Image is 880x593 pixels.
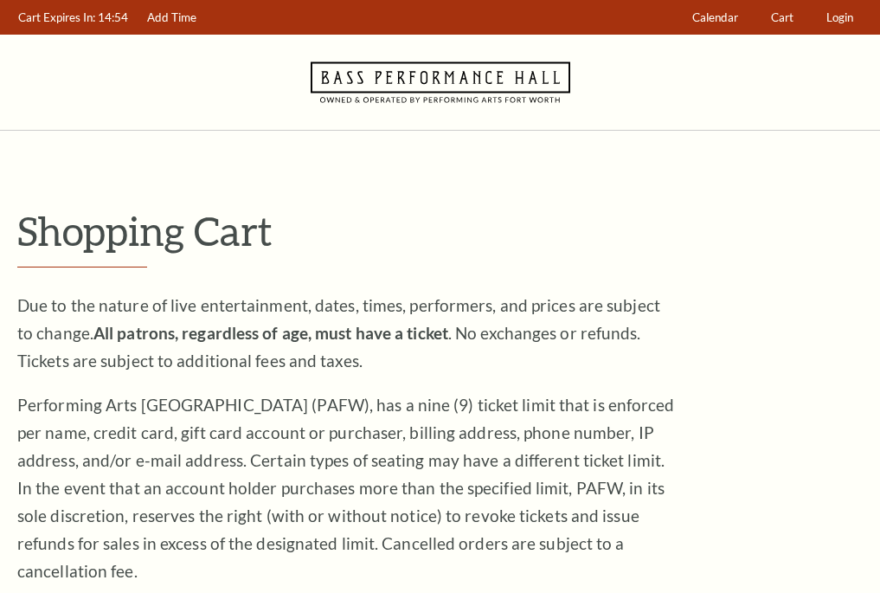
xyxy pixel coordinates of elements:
[763,1,802,35] a: Cart
[692,10,738,24] span: Calendar
[93,323,448,343] strong: All patrons, regardless of age, must have a ticket
[17,295,660,371] span: Due to the nature of live entertainment, dates, times, performers, and prices are subject to chan...
[18,10,95,24] span: Cart Expires In:
[684,1,747,35] a: Calendar
[17,209,863,253] p: Shopping Cart
[819,1,862,35] a: Login
[771,10,793,24] span: Cart
[98,10,128,24] span: 14:54
[826,10,853,24] span: Login
[139,1,205,35] a: Add Time
[17,391,675,585] p: Performing Arts [GEOGRAPHIC_DATA] (PAFW), has a nine (9) ticket limit that is enforced per name, ...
